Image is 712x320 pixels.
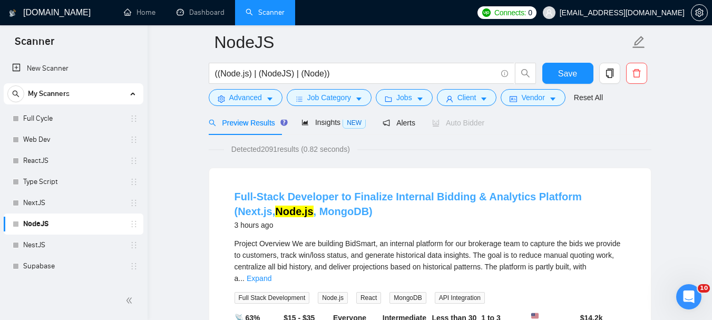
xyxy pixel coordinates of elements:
[355,95,363,103] span: caret-down
[23,129,123,150] a: Web Dev
[307,92,351,103] span: Job Category
[501,89,565,106] button: idcardVendorcaret-down
[23,108,123,129] a: Full Cycle
[130,135,138,144] span: holder
[224,143,357,155] span: Detected 2091 results (0.82 seconds)
[4,83,143,298] li: My Scanners
[676,284,701,309] iframe: Intercom live chat
[23,277,123,298] a: Firebase
[383,119,390,127] span: notification
[343,117,366,129] span: NEW
[215,67,496,80] input: Search Freelance Jobs...
[125,295,136,306] span: double-left
[383,119,415,127] span: Alerts
[275,206,313,217] mark: Node.js
[246,8,285,17] a: searchScanner
[494,7,526,18] span: Connects:
[510,95,517,103] span: idcard
[501,70,508,77] span: info-circle
[691,8,708,17] a: setting
[235,219,626,231] div: 3 hours ago
[632,35,646,49] span: edit
[235,292,310,304] span: Full Stack Development
[301,118,366,127] span: Insights
[691,4,708,21] button: setting
[432,119,484,127] span: Auto Bidder
[209,119,285,127] span: Preview Results
[627,69,647,78] span: delete
[356,292,381,304] span: React
[124,8,155,17] a: homeHome
[528,7,532,18] span: 0
[28,83,70,104] span: My Scanners
[301,119,309,126] span: area-chart
[23,256,123,277] a: Supabase
[9,5,16,22] img: logo
[482,8,491,17] img: upwork-logo.png
[435,292,485,304] span: API Integration
[23,235,123,256] a: NestJS
[432,119,440,127] span: robot
[437,89,497,106] button: userClientcaret-down
[23,150,123,171] a: ReactJS
[218,95,225,103] span: setting
[480,95,487,103] span: caret-down
[515,63,536,84] button: search
[542,63,593,84] button: Save
[266,95,274,103] span: caret-down
[558,67,577,80] span: Save
[318,292,348,304] span: Node.js
[8,90,24,98] span: search
[385,95,392,103] span: folder
[279,118,289,127] div: Tooltip anchor
[209,119,216,127] span: search
[521,92,544,103] span: Vendor
[177,8,225,17] a: dashboardDashboard
[23,192,123,214] a: NextJS
[130,178,138,186] span: holder
[691,8,707,17] span: setting
[446,95,453,103] span: user
[626,63,647,84] button: delete
[235,238,626,284] div: Project Overview We are building BidSmart, an internal platform for our brokerage team to capture...
[209,89,282,106] button: settingAdvancedcaret-down
[698,284,710,293] span: 10
[6,34,63,56] span: Scanner
[130,114,138,123] span: holder
[296,95,303,103] span: bars
[376,89,433,106] button: folderJobscaret-down
[549,95,557,103] span: caret-down
[229,92,262,103] span: Advanced
[457,92,476,103] span: Client
[12,58,135,79] a: New Scanner
[389,292,426,304] span: MongoDB
[416,95,424,103] span: caret-down
[23,171,123,192] a: Type Script
[130,262,138,270] span: holder
[238,274,245,283] span: ...
[130,157,138,165] span: holder
[545,9,553,16] span: user
[515,69,535,78] span: search
[287,89,372,106] button: barsJob Categorycaret-down
[531,312,539,319] img: 🇺🇸
[247,274,271,283] a: Expand
[396,92,412,103] span: Jobs
[130,241,138,249] span: holder
[130,199,138,207] span: holder
[7,85,24,102] button: search
[600,69,620,78] span: copy
[4,58,143,79] li: New Scanner
[23,214,123,235] a: NodeJS
[599,63,620,84] button: copy
[214,29,630,55] input: Scanner name...
[235,191,582,217] a: Full-Stack Developer to Finalize Internal Bidding & Analytics Platform (Next.js,Node.js, MongoDB)
[574,92,603,103] a: Reset All
[130,220,138,228] span: holder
